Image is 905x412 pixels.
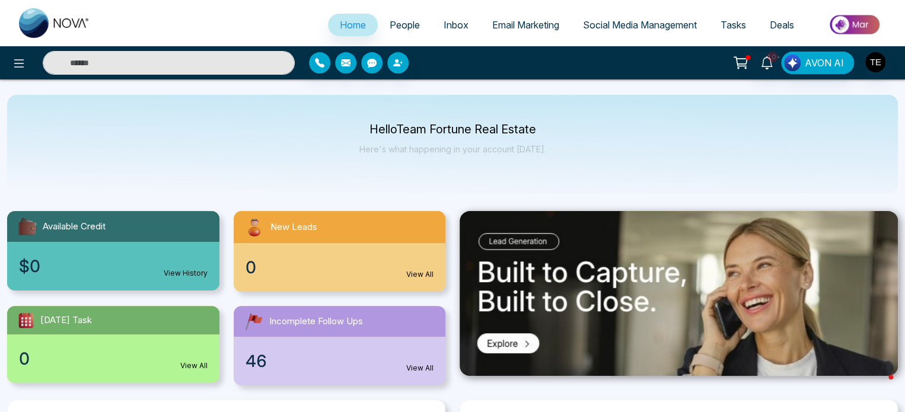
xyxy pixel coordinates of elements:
a: View All [406,269,434,280]
a: View All [180,360,208,371]
a: Inbox [432,14,480,36]
span: $0 [19,254,40,279]
span: Email Marketing [492,19,559,31]
iframe: Intercom live chat [865,372,893,400]
span: AVON AI [805,56,844,70]
img: followUps.svg [243,311,265,332]
span: New Leads [270,221,317,234]
a: Social Media Management [571,14,709,36]
a: Home [328,14,378,36]
a: Tasks [709,14,758,36]
span: 10+ [767,52,777,62]
a: Deals [758,14,806,36]
span: Inbox [444,19,469,31]
img: availableCredit.svg [17,216,38,237]
img: Market-place.gif [812,11,898,38]
span: Available Credit [43,220,106,234]
img: . [460,211,898,376]
span: 0 [19,346,30,371]
span: Social Media Management [583,19,697,31]
p: Here's what happening in your account [DATE]. [359,144,546,154]
img: User Avatar [865,52,885,72]
p: Hello Team Fortune Real Estate [359,124,546,135]
span: Deals [770,19,794,31]
a: Email Marketing [480,14,571,36]
a: People [378,14,432,36]
span: People [390,19,420,31]
span: 0 [246,255,256,280]
img: Lead Flow [784,55,801,71]
span: 46 [246,349,267,373]
a: 10+ [753,52,781,72]
span: Incomplete Follow Ups [269,315,363,328]
img: todayTask.svg [17,311,36,330]
img: newLeads.svg [243,216,266,238]
a: View History [164,268,208,279]
a: New Leads0View All [227,211,453,292]
span: Tasks [721,19,746,31]
span: [DATE] Task [40,314,92,327]
a: View All [406,363,434,373]
span: Home [340,19,366,31]
button: AVON AI [781,52,854,74]
a: Incomplete Follow Ups46View All [227,306,453,385]
img: Nova CRM Logo [19,8,90,38]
